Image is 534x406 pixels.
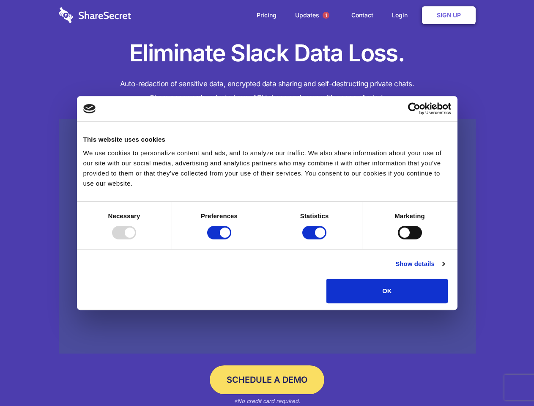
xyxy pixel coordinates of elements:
a: Usercentrics Cookiebot - opens in a new window [377,102,451,115]
a: Show details [395,259,444,269]
strong: Necessary [108,212,140,219]
a: Schedule a Demo [210,365,324,394]
a: Wistia video thumbnail [59,119,476,354]
strong: Preferences [201,212,238,219]
h4: Auto-redaction of sensitive data, encrypted data sharing and self-destructing private chats. Shar... [59,77,476,105]
img: logo-wordmark-white-trans-d4663122ce5f474addd5e946df7df03e33cb6a1c49d2221995e7729f52c070b2.svg [59,7,131,23]
em: *No credit card required. [234,398,300,404]
div: This website uses cookies [83,134,451,145]
strong: Marketing [394,212,425,219]
strong: Statistics [300,212,329,219]
button: OK [326,279,448,303]
img: logo [83,104,96,113]
div: We use cookies to personalize content and ads, and to analyze our traffic. We also share informat... [83,148,451,189]
h1: Eliminate Slack Data Loss. [59,38,476,69]
a: Login [383,2,420,28]
a: Contact [343,2,382,28]
a: Sign Up [422,6,476,24]
span: 1 [323,12,329,19]
a: Pricing [248,2,285,28]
